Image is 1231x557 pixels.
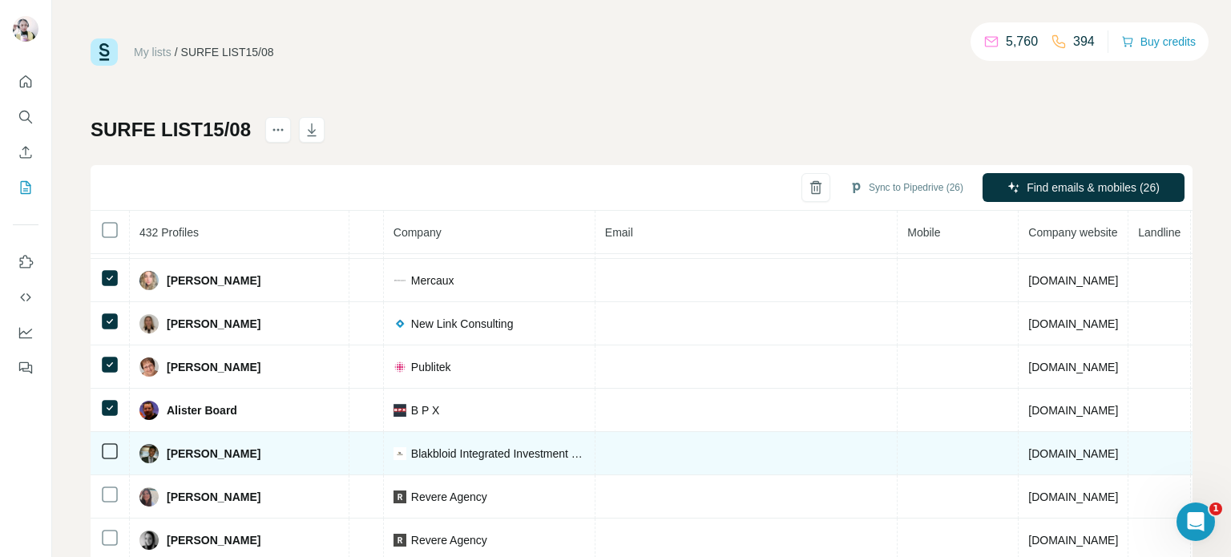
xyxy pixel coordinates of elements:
[411,446,585,462] span: Blakbloid Integrated Investment BiiLGroup
[139,314,159,333] img: Avatar
[167,316,260,332] span: [PERSON_NAME]
[1209,503,1222,515] span: 1
[91,38,118,66] img: Surfe Logo
[265,117,291,143] button: actions
[1028,274,1118,287] span: [DOMAIN_NAME]
[394,490,406,503] img: company-logo
[139,531,159,550] img: Avatar
[13,67,38,96] button: Quick start
[1028,317,1118,330] span: [DOMAIN_NAME]
[1073,32,1095,51] p: 394
[394,447,406,460] img: company-logo
[1006,32,1038,51] p: 5,760
[1138,226,1181,239] span: Landline
[13,138,38,167] button: Enrich CSV
[167,359,260,375] span: [PERSON_NAME]
[139,401,159,420] img: Avatar
[411,359,451,375] span: Publitek
[13,16,38,42] img: Avatar
[394,274,406,287] img: company-logo
[1028,447,1118,460] span: [DOMAIN_NAME]
[134,46,172,59] a: My lists
[411,489,487,505] span: Revere Agency
[13,103,38,131] button: Search
[181,44,274,60] div: SURFE LIST15/08
[1028,534,1118,547] span: [DOMAIN_NAME]
[13,248,38,276] button: Use Surfe on LinkedIn
[838,176,975,200] button: Sync to Pipedrive (26)
[1121,30,1196,53] button: Buy credits
[907,226,940,239] span: Mobile
[139,271,159,290] img: Avatar
[1028,361,1118,373] span: [DOMAIN_NAME]
[411,272,454,289] span: Mercaux
[1028,404,1118,417] span: [DOMAIN_NAME]
[605,226,633,239] span: Email
[411,402,440,418] span: B P X
[394,534,406,547] img: company-logo
[139,357,159,377] img: Avatar
[1177,503,1215,541] iframe: Intercom live chat
[394,226,442,239] span: Company
[91,117,251,143] h1: SURFE LIST15/08
[167,489,260,505] span: [PERSON_NAME]
[1027,180,1160,196] span: Find emails & mobiles (26)
[394,404,406,417] img: company-logo
[139,444,159,463] img: Avatar
[13,173,38,202] button: My lists
[394,317,406,330] img: company-logo
[1028,226,1117,239] span: Company website
[139,226,199,239] span: 432 Profiles
[983,173,1185,202] button: Find emails & mobiles (26)
[13,283,38,312] button: Use Surfe API
[167,446,260,462] span: [PERSON_NAME]
[139,487,159,507] img: Avatar
[167,272,260,289] span: [PERSON_NAME]
[167,402,237,418] span: Alister Board
[13,318,38,347] button: Dashboard
[411,532,487,548] span: Revere Agency
[394,361,406,373] img: company-logo
[175,44,178,60] li: /
[167,532,260,548] span: [PERSON_NAME]
[13,353,38,382] button: Feedback
[1028,490,1118,503] span: [DOMAIN_NAME]
[411,316,514,332] span: New Link Consulting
